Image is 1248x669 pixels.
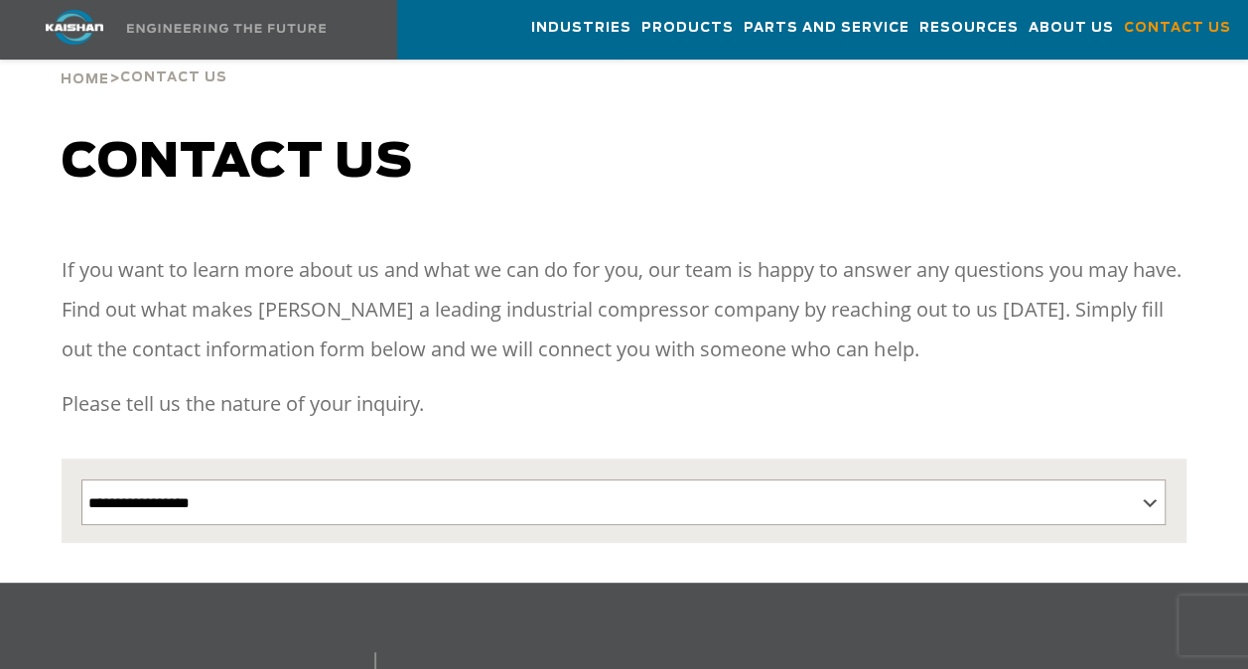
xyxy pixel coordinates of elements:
[744,1,909,55] a: Parts and Service
[1029,1,1114,55] a: About Us
[531,17,631,40] span: Industries
[127,24,326,33] img: Engineering the future
[1124,1,1231,55] a: Contact Us
[641,17,734,40] span: Products
[61,69,109,87] a: Home
[919,1,1019,55] a: Resources
[919,17,1019,40] span: Resources
[62,384,1185,424] p: Please tell us the nature of your inquiry.
[641,1,734,55] a: Products
[531,1,631,55] a: Industries
[61,73,109,86] span: Home
[1029,17,1114,40] span: About Us
[120,71,227,84] span: Contact Us
[1124,17,1231,40] span: Contact Us
[744,17,909,40] span: Parts and Service
[62,139,413,187] span: Contact us
[62,250,1185,369] p: If you want to learn more about us and what we can do for you, our team is happy to answer any qu...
